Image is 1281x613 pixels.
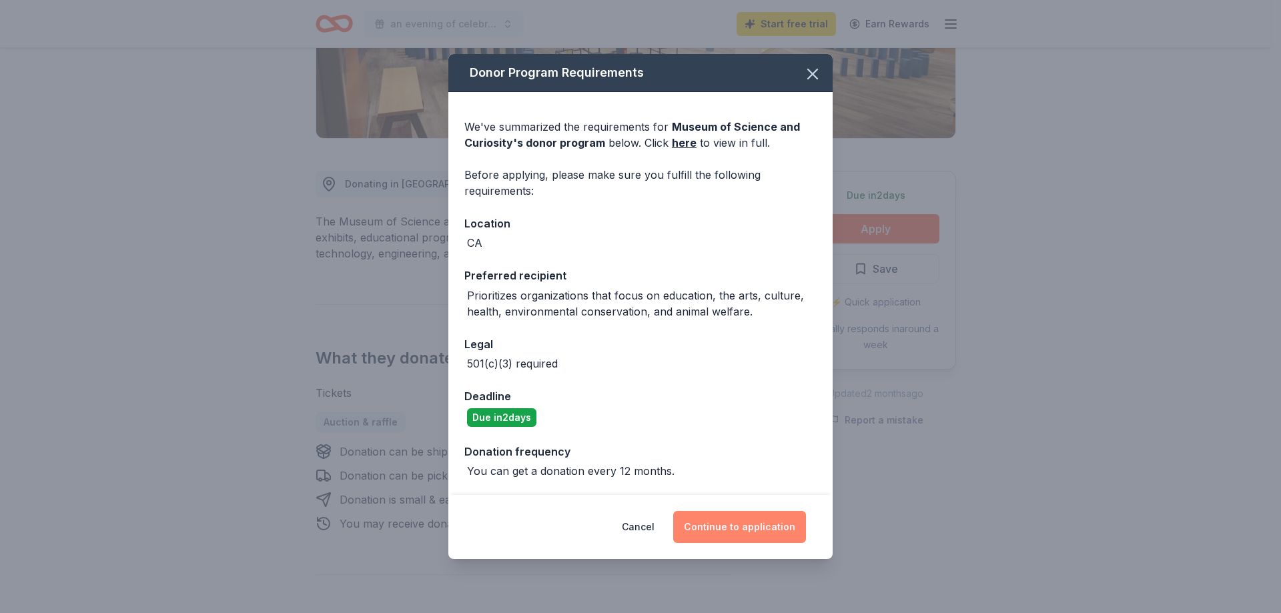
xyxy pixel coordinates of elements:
[622,511,655,543] button: Cancel
[672,135,697,151] a: here
[464,388,817,405] div: Deadline
[464,336,817,353] div: Legal
[464,167,817,199] div: Before applying, please make sure you fulfill the following requirements:
[467,287,817,320] div: Prioritizes organizations that focus on education, the arts, culture, health, environmental conse...
[464,443,817,460] div: Donation frequency
[467,408,536,427] div: Due in 2 days
[467,463,675,479] div: You can get a donation every 12 months.
[448,54,833,92] div: Donor Program Requirements
[464,267,817,284] div: Preferred recipient
[464,119,817,151] div: We've summarized the requirements for below. Click to view in full.
[467,356,558,372] div: 501(c)(3) required
[673,511,806,543] button: Continue to application
[467,235,482,251] div: CA
[464,215,817,232] div: Location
